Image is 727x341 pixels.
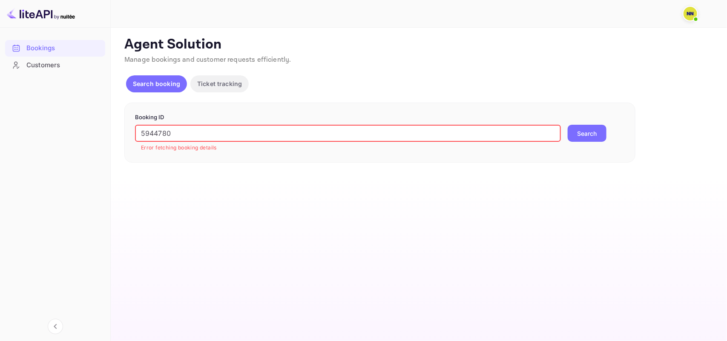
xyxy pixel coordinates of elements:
p: Error fetching booking details [141,143,555,152]
span: Manage bookings and customer requests efficiently. [124,55,291,64]
p: Agent Solution [124,36,712,53]
img: N/A N/A [684,7,697,20]
button: Collapse navigation [48,319,63,334]
p: Search booking [133,79,180,88]
p: Ticket tracking [197,79,242,88]
div: Customers [5,57,105,74]
p: Booking ID [135,113,625,122]
input: Enter Booking ID (e.g., 63782194) [135,125,561,142]
a: Customers [5,57,105,73]
div: Bookings [26,43,101,53]
div: Bookings [5,40,105,57]
button: Search [568,125,606,142]
div: Customers [26,60,101,70]
img: LiteAPI logo [7,7,75,20]
a: Bookings [5,40,105,56]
